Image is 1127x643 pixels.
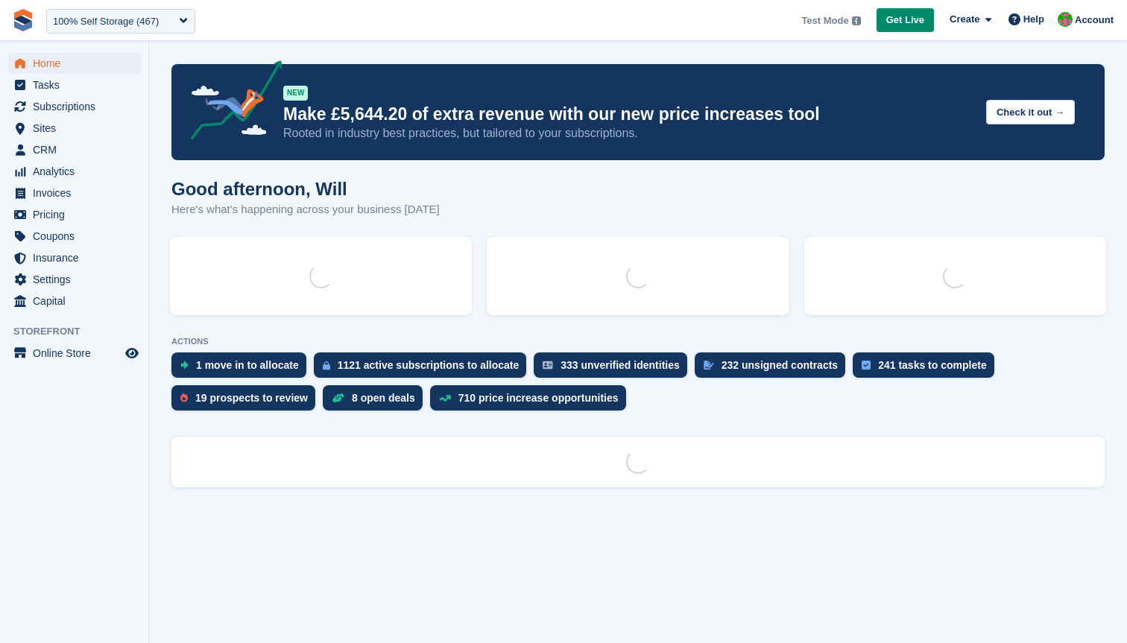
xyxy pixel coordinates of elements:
[33,343,122,364] span: Online Store
[332,393,344,403] img: deal-1b604bf984904fb50ccaf53a9ad4b4a5d6e5aea283cecdc64d6e3604feb123c2.svg
[878,359,987,371] div: 241 tasks to complete
[195,392,308,404] div: 19 prospects to review
[33,75,122,95] span: Tasks
[458,392,619,404] div: 710 price increase opportunities
[7,226,141,247] a: menu
[33,269,122,290] span: Settings
[323,361,330,370] img: active_subscription_to_allocate_icon-d502201f5373d7db506a760aba3b589e785aa758c864c3986d89f69b8ff3...
[352,392,415,404] div: 8 open deals
[13,324,148,339] span: Storefront
[314,352,534,385] a: 1121 active subscriptions to allocate
[877,8,934,33] a: Get Live
[801,13,848,28] span: Test Mode
[33,53,122,74] span: Home
[33,226,122,247] span: Coupons
[1075,13,1114,28] span: Account
[534,352,695,385] a: 333 unverified identities
[722,359,838,371] div: 232 unsigned contracts
[171,201,440,218] p: Here's what's happening across your business [DATE]
[283,125,974,142] p: Rooted in industry best practices, but tailored to your subscriptions.
[7,183,141,203] a: menu
[852,16,861,25] img: icon-info-grey-7440780725fd019a000dd9b08b2336e03edf1995a4989e88bcd33f0948082b44.svg
[7,291,141,311] a: menu
[12,9,34,31] img: stora-icon-8386f47178a22dfd0bd8f6a31ec36ba5ce8667c1dd55bd0f319d3a0aa187defe.svg
[7,118,141,139] a: menu
[986,100,1075,124] button: Check it out →
[283,104,974,125] p: Make £5,644.20 of extra revenue with our new price increases tool
[180,393,188,402] img: prospect-51fa495bee0391a8d652442698ab0144808aea92771e9ea1ae160a38d050c398.svg
[7,96,141,117] a: menu
[7,343,141,364] a: menu
[561,359,680,371] div: 333 unverified identities
[33,247,122,268] span: Insurance
[33,139,122,160] span: CRM
[862,361,871,370] img: task-75834270c22a3079a89374b754ae025e5fb1db73e45f91037f5363f120a921f8.svg
[704,361,714,370] img: contract_signature_icon-13c848040528278c33f63329250d36e43548de30e8caae1d1a13099fd9432cc5.svg
[1058,12,1073,27] img: Will McNeilly
[33,96,122,117] span: Subscriptions
[7,53,141,74] a: menu
[196,359,299,371] div: 1 move in to allocate
[950,12,979,27] span: Create
[7,269,141,290] a: menu
[33,183,122,203] span: Invoices
[283,86,308,101] div: NEW
[7,139,141,160] a: menu
[7,204,141,225] a: menu
[33,204,122,225] span: Pricing
[178,60,282,145] img: price-adjustments-announcement-icon-8257ccfd72463d97f412b2fc003d46551f7dbcb40ab6d574587a9cd5c0d94...
[53,14,159,29] div: 100% Self Storage (467)
[33,161,122,182] span: Analytics
[886,13,924,28] span: Get Live
[33,118,122,139] span: Sites
[323,385,430,418] a: 8 open deals
[171,179,440,199] h1: Good afternoon, Will
[338,359,520,371] div: 1121 active subscriptions to allocate
[439,395,451,402] img: price_increase_opportunities-93ffe204e8149a01c8c9dc8f82e8f89637d9d84a8eef4429ea346261dce0b2c0.svg
[543,361,553,370] img: verify_identity-adf6edd0f0f0b5bbfe63781bf79b02c33cf7c696d77639b501bdc392416b5a36.svg
[853,352,1002,385] a: 241 tasks to complete
[33,291,122,311] span: Capital
[7,161,141,182] a: menu
[171,385,323,418] a: 19 prospects to review
[7,75,141,95] a: menu
[695,352,853,385] a: 232 unsigned contracts
[180,361,189,370] img: move_ins_to_allocate_icon-fdf77a2bb77ea45bf5b3d319d69a93e2d87916cf1d5bf7949dd705db3b84f3ca.svg
[7,247,141,268] a: menu
[171,352,314,385] a: 1 move in to allocate
[430,385,634,418] a: 710 price increase opportunities
[123,344,141,362] a: Preview store
[171,337,1105,346] p: ACTIONS
[1023,12,1044,27] span: Help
